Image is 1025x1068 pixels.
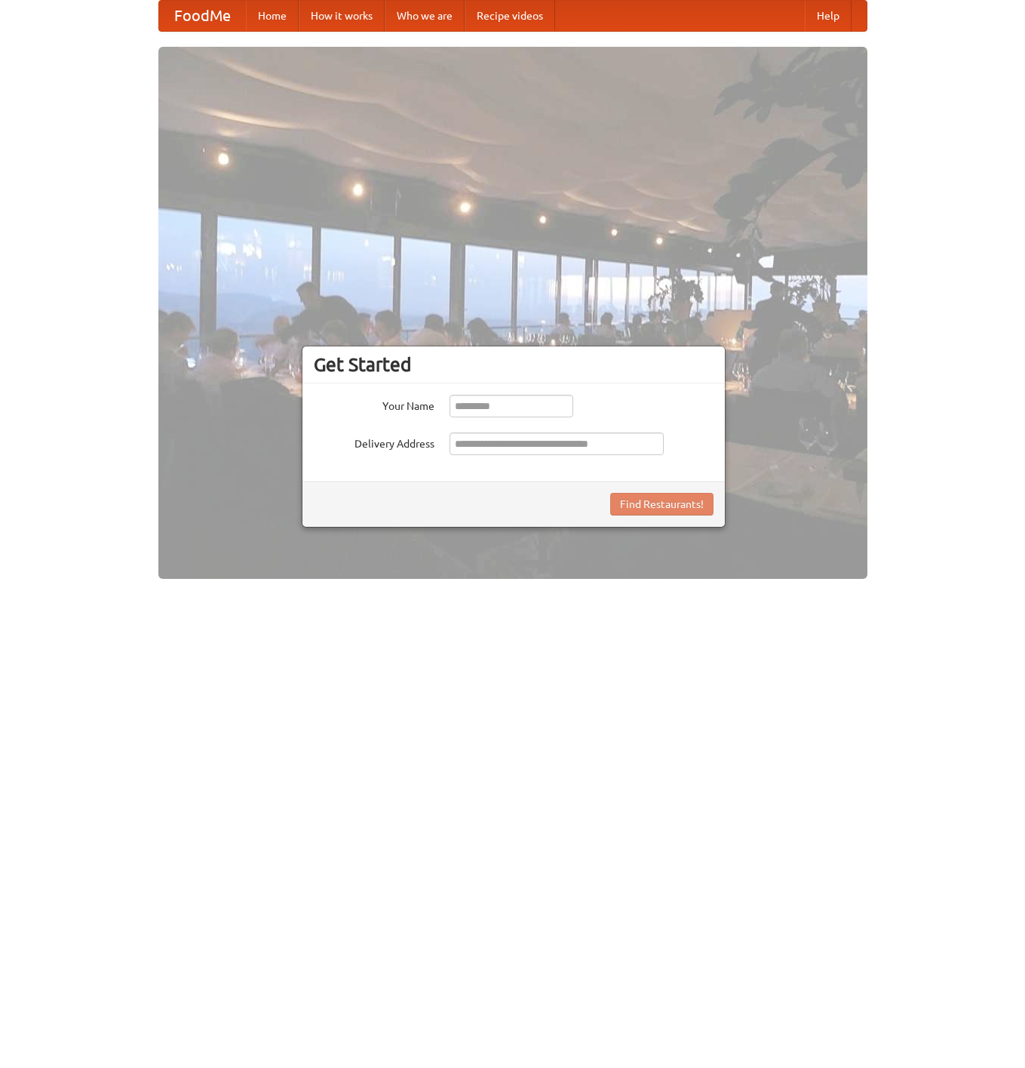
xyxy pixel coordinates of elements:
[465,1,555,31] a: Recipe videos
[385,1,465,31] a: Who we are
[314,432,434,451] label: Delivery Address
[246,1,299,31] a: Home
[314,395,434,414] label: Your Name
[805,1,852,31] a: Help
[299,1,385,31] a: How it works
[610,493,714,516] button: Find Restaurants!
[314,353,714,376] h3: Get Started
[159,1,246,31] a: FoodMe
